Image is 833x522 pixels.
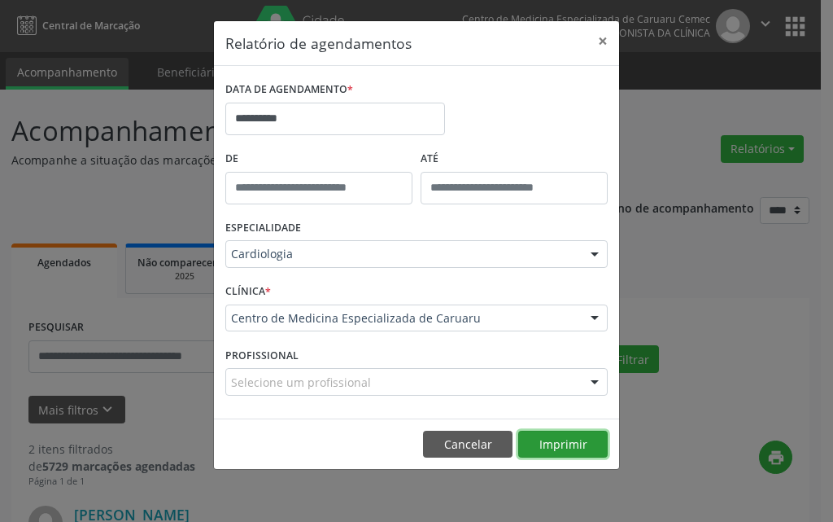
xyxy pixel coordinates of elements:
[225,33,412,54] h5: Relatório de agendamentos
[225,343,299,368] label: PROFISSIONAL
[231,310,574,327] span: Centro de Medicina Especializada de Caruaru
[231,374,371,391] span: Selecione um profissional
[421,147,608,172] label: ATÉ
[225,279,271,305] label: CLÍNICA
[225,216,301,241] label: ESPECIALIDADE
[587,21,619,61] button: Close
[231,246,574,262] span: Cardiologia
[423,431,512,458] button: Cancelar
[225,77,353,103] label: DATA DE AGENDAMENTO
[225,147,412,172] label: De
[518,431,608,458] button: Imprimir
